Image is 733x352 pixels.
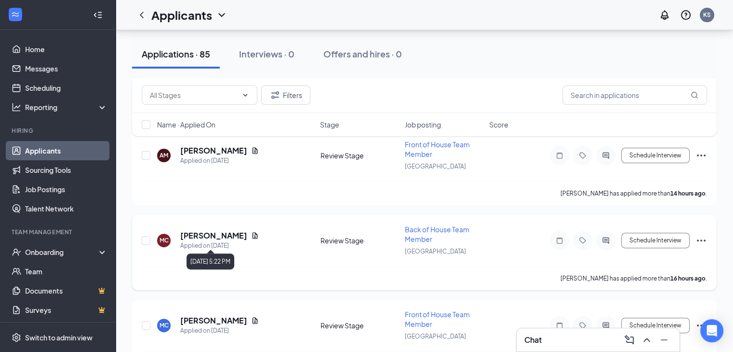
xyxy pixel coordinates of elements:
svg: Tag [577,322,588,329]
a: DocumentsCrown [25,281,107,300]
b: 14 hours ago [670,190,706,197]
svg: Tag [577,237,588,244]
span: Name · Applied On [157,120,215,129]
svg: ChevronUp [641,334,653,346]
h1: Applicants [151,7,212,23]
a: Messages [25,59,107,78]
svg: Ellipses [695,150,707,161]
div: Reporting [25,102,108,112]
svg: ChevronDown [241,91,249,99]
div: Review Stage [320,236,399,245]
svg: QuestionInfo [680,9,692,21]
h5: [PERSON_NAME] [180,230,247,241]
div: Applications · 85 [142,48,210,60]
svg: Ellipses [695,235,707,246]
svg: ChevronLeft [136,9,147,21]
div: Offers and hires · 0 [323,48,402,60]
span: Stage [320,120,339,129]
svg: Tag [577,152,588,159]
button: Schedule Interview [621,318,690,333]
div: MC [160,236,169,244]
div: Applied on [DATE] [180,326,259,336]
span: [GEOGRAPHIC_DATA] [405,163,466,170]
span: Front of House Team Member [405,140,470,158]
svg: ComposeMessage [624,334,635,346]
span: Front of House Team Member [405,310,470,328]
svg: Notifications [659,9,670,21]
svg: Minimize [658,334,670,346]
div: Applied on [DATE] [180,241,259,251]
div: Review Stage [320,151,399,160]
a: Home [25,40,107,59]
p: [PERSON_NAME] has applied more than . [560,274,707,282]
svg: Note [554,152,565,159]
svg: Collapse [93,10,103,20]
svg: Settings [12,333,21,342]
svg: Document [251,147,259,155]
button: ComposeMessage [622,332,637,348]
button: ChevronUp [639,332,654,348]
svg: ChevronDown [216,9,227,21]
div: Open Intercom Messenger [700,319,723,342]
button: Minimize [656,332,672,348]
button: Schedule Interview [621,148,690,163]
h3: Chat [524,335,542,345]
a: Applicants [25,141,107,160]
input: Search in applications [562,85,707,105]
div: Interviews · 0 [239,48,294,60]
div: KS [703,11,711,19]
a: Team [25,262,107,281]
svg: UserCheck [12,247,21,257]
a: Scheduling [25,78,107,98]
svg: WorkstreamLogo [11,10,20,19]
h5: [PERSON_NAME] [180,315,247,326]
div: Onboarding [25,247,99,257]
b: 16 hours ago [670,275,706,282]
div: Hiring [12,127,106,135]
span: Job posting [405,120,441,129]
a: SurveysCrown [25,300,107,320]
div: Team Management [12,228,106,236]
svg: Ellipses [695,320,707,331]
a: Job Postings [25,180,107,199]
svg: Document [251,232,259,239]
svg: ActiveChat [600,152,612,159]
svg: ActiveChat [600,237,612,244]
svg: Filter [269,89,281,101]
svg: Note [554,322,565,329]
span: Back of House Team Member [405,225,469,243]
div: Review Stage [320,321,399,330]
span: [GEOGRAPHIC_DATA] [405,333,466,340]
button: Schedule Interview [621,233,690,248]
button: Filter Filters [261,85,310,105]
a: Talent Network [25,199,107,218]
div: [DATE] 5:22 PM [187,253,234,269]
svg: ActiveChat [600,322,612,329]
p: [PERSON_NAME] has applied more than . [560,189,707,197]
a: Sourcing Tools [25,160,107,180]
svg: Document [251,317,259,324]
input: All Stages [150,90,238,100]
svg: Note [554,237,565,244]
div: MC [160,321,169,329]
div: AM [160,151,168,159]
div: Switch to admin view [25,333,93,342]
span: [GEOGRAPHIC_DATA] [405,248,466,255]
h5: [PERSON_NAME] [180,145,247,156]
span: Score [489,120,508,129]
svg: MagnifyingGlass [691,91,698,99]
div: Applied on [DATE] [180,156,259,166]
svg: Analysis [12,102,21,112]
